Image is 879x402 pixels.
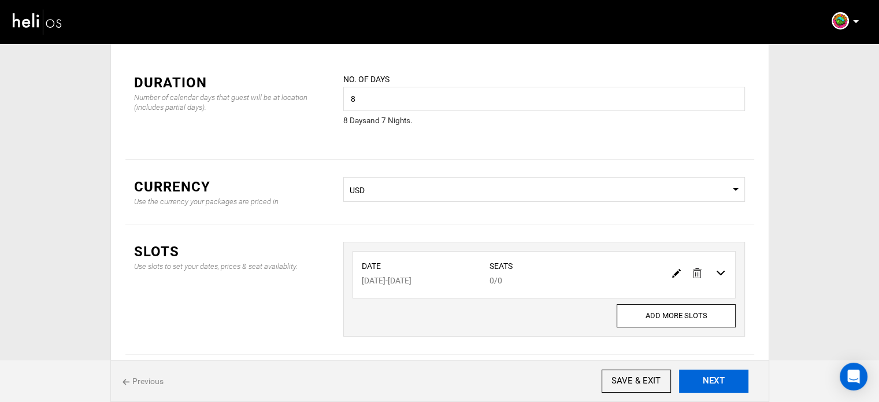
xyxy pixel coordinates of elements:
[134,197,279,206] div: Use the currency your packages are priced in
[134,242,327,261] div: Slots
[134,93,327,112] div: Number of calendar days that guest will be at location (includes partial days).
[353,260,480,286] div: -
[679,370,748,393] button: NEXT
[123,379,129,385] img: back%20icon.svg
[672,269,681,278] img: edit.svg
[343,73,390,85] label: No. of days
[134,261,298,271] div: Use slots to set your dates, prices & seat availablity.
[714,268,726,279] img: down-collapse.svg
[343,116,413,125] span: 8 Day and 7 Night .
[481,260,608,286] div: 0/0
[617,304,736,327] input: ADD MORE SLOTS
[12,6,64,37] img: heli-logo
[693,268,702,278] img: delete.svg
[134,73,327,93] div: Duration
[840,363,867,390] div: Open Intercom Messenger
[602,370,671,393] input: SAVE & EXIT
[832,12,849,29] img: img_d74348b52e1a6aa46582ada404be3d13.jpg
[489,260,599,272] label: Seats
[362,260,472,272] label: Date
[123,375,164,387] span: Previous
[406,116,410,125] span: s
[343,87,745,111] input: No. Of Days
[362,276,385,285] span: [DATE]
[362,116,366,125] span: s
[134,177,327,197] div: Currency
[388,276,411,285] span: [DATE]
[343,177,745,202] span: Select box activate
[350,185,739,196] span: USD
